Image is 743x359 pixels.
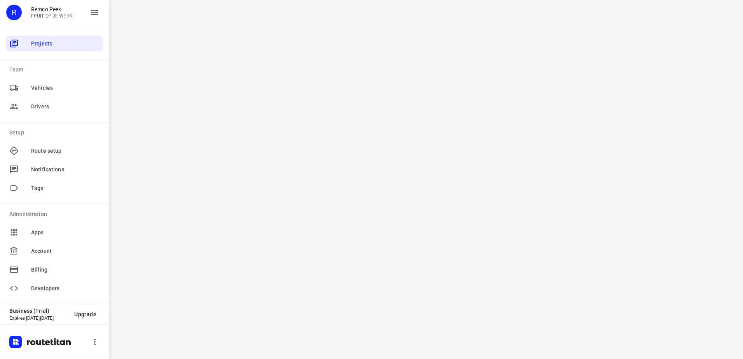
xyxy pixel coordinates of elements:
p: Team [9,66,103,74]
span: Route setup [31,147,99,155]
p: Business (Trial) [9,308,68,314]
p: Setup [9,129,103,137]
span: Vehicles [31,84,99,92]
div: Account [6,243,103,259]
div: Billing [6,262,103,277]
span: Drivers [31,103,99,111]
div: Route setup [6,143,103,159]
p: Administration [9,210,103,218]
p: Remco Peek [31,6,73,12]
span: Billing [31,266,99,274]
span: Notifications [31,166,99,174]
button: Upgrade [68,307,103,321]
span: Upgrade [74,311,96,317]
div: Drivers [6,99,103,114]
div: Developers [6,281,103,296]
span: Tags [31,184,99,192]
span: Account [31,247,99,255]
p: Expires [DATE][DATE] [9,315,68,321]
div: Apps [6,225,103,240]
div: Tags [6,180,103,196]
div: Projects [6,36,103,51]
span: Developers [31,284,99,293]
span: Projects [31,40,99,48]
p: FRUIT OP JE WERK [31,13,73,19]
div: Vehicles [6,80,103,96]
div: Notifications [6,162,103,177]
span: Apps [31,228,99,237]
div: R [6,5,22,20]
